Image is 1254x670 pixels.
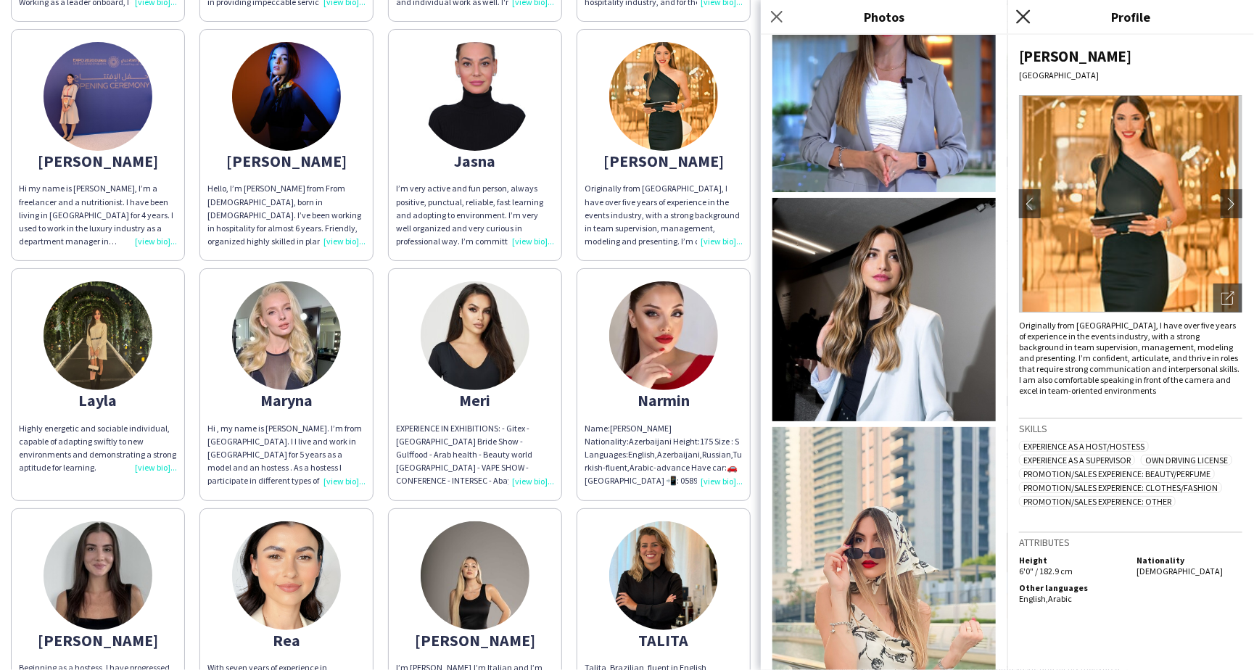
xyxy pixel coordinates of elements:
[609,42,718,151] img: thumb-6662b25e8f89d.jpeg
[421,281,529,390] img: thumb-66747d0a9f0cb.jpeg
[1019,422,1242,435] h3: Skills
[1019,468,1215,479] span: Promotion/Sales Experience: Beauty/Perfume
[585,182,743,248] div: Originally from [GEOGRAPHIC_DATA], I have over five years of experience in the events industry, w...
[396,154,554,167] div: Jasna
[232,281,341,390] img: thumb-6146572cd6dce.jpeg
[207,394,366,407] div: Maryna
[1213,284,1242,313] div: Open photos pop-in
[421,42,529,151] img: thumb-5f283eb966922.jpg
[585,634,743,647] div: TALITA
[1019,496,1176,507] span: Promotion/Sales Experience: Other
[609,281,718,390] img: thumb-6570951b4b34b.jpeg
[396,182,554,248] div: I’m very active and fun person, always positive, punctual, reliable, fast learning and adopting t...
[1019,441,1149,452] span: Experience as a Host/Hostess
[1019,482,1222,493] span: Promotion/Sales Experience: Clothes/Fashion
[1048,593,1072,604] span: Arabic
[19,422,177,475] div: Highly energetic and sociable individual, capable of adapting swiftly to new environments and dem...
[1137,566,1223,576] span: [DEMOGRAPHIC_DATA]
[19,154,177,167] div: [PERSON_NAME]
[44,42,152,151] img: thumb-6336b320-d366-46f3-acc6-419e69ab039b.jpg
[1019,566,1073,576] span: 6'0" / 182.9 cm
[19,634,177,647] div: [PERSON_NAME]
[772,198,996,421] img: Crew photo 951051
[585,394,743,407] div: Narmin
[609,521,718,630] img: thumb-d55e8d53-97e0-4f6f-a461-fdf9805ba752.jpg
[1019,455,1135,466] span: Experience as a Supervisor
[396,422,554,488] div: EXPERIENCE IN EXHIBITIONS: - Gitex - [GEOGRAPHIC_DATA] Bride Show - Gulffood - Arab health - Beau...
[207,422,366,488] div: Hi , my name is [PERSON_NAME]. I’m from [GEOGRAPHIC_DATA]. I I live and work in [GEOGRAPHIC_DATA]...
[396,394,554,407] div: Meri
[1137,555,1242,566] h5: Nationality
[1019,555,1125,566] h5: Height
[1019,536,1242,549] h3: Attributes
[19,394,177,407] div: Layla
[396,634,554,647] div: [PERSON_NAME]
[585,154,743,167] div: [PERSON_NAME]
[207,154,366,167] div: [PERSON_NAME]
[421,521,529,630] img: thumb-66a2416724e80.jpeg
[585,422,743,488] div: Name:[PERSON_NAME] Nationality:Azerbaijani Height:175 Size : S Languages:English,Azerbaijani,Russ...
[1019,593,1048,604] span: English ,
[232,521,341,630] img: thumb-8378dd9b-9fe5-4f27-a785-a8afdcbe3a4b.jpg
[761,7,1007,26] h3: Photos
[1019,46,1242,66] div: [PERSON_NAME]
[19,182,177,248] div: Hi my name is [PERSON_NAME], I’m a freelancer and a nutritionist. I have been living in [GEOGRAPH...
[44,521,152,630] img: thumb-679c74a537884.jpeg
[207,634,366,647] div: Rea
[207,182,366,248] div: Hello, I’m [PERSON_NAME] from From [DEMOGRAPHIC_DATA], born in [DEMOGRAPHIC_DATA]. I’ve been work...
[1141,455,1232,466] span: Own Driving License
[232,42,341,151] img: thumb-637b9d65486dc.jpeg
[1019,320,1242,396] div: Originally from [GEOGRAPHIC_DATA], I have over five years of experience in the events industry, w...
[1019,95,1242,313] img: Crew avatar or photo
[44,281,152,390] img: thumb-222625ae-b5c9-4245-b69e-4556a1fd3ed6.jpg
[1019,582,1125,593] h5: Other languages
[1019,70,1242,80] div: [GEOGRAPHIC_DATA]
[1007,7,1254,26] h3: Profile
